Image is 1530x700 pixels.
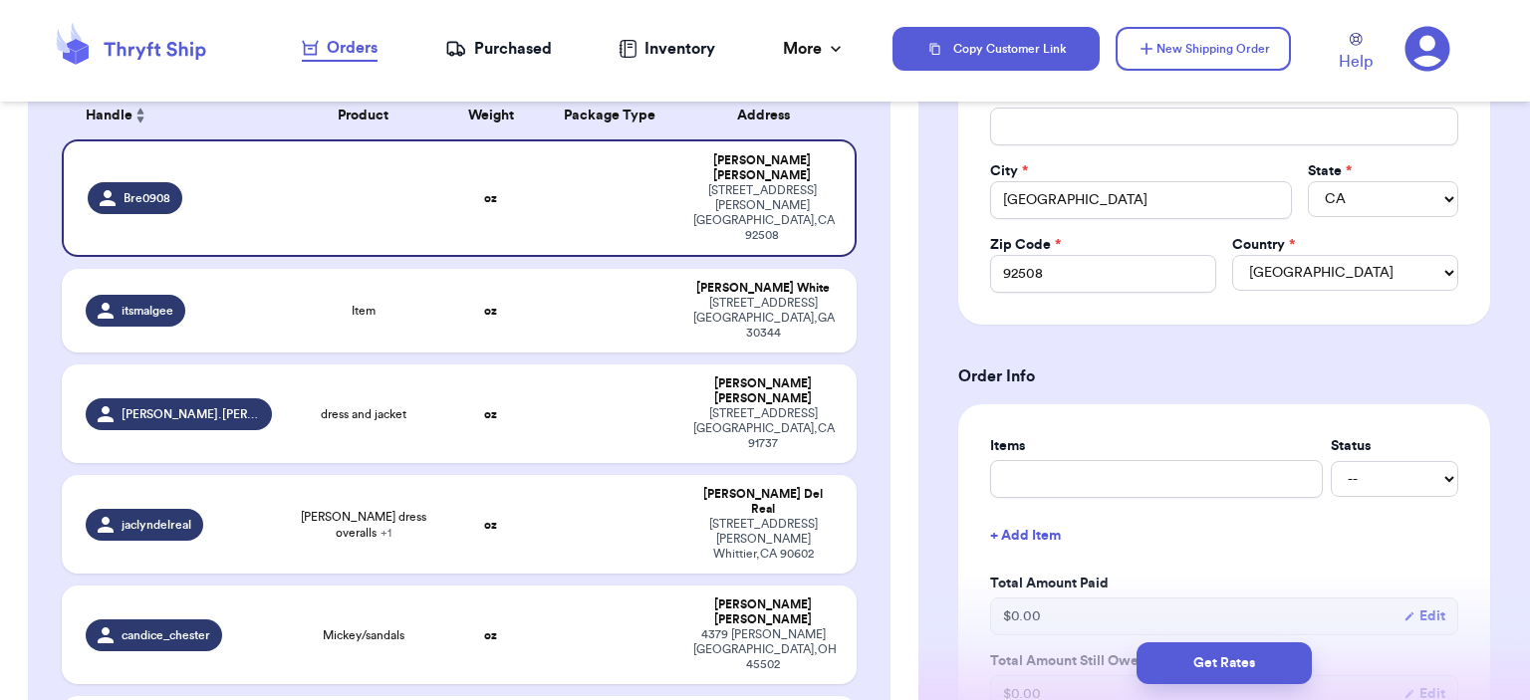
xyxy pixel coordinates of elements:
[1403,606,1445,626] button: Edit
[122,517,191,533] span: jaclyndelreal
[539,92,682,139] th: Package Type
[122,627,210,643] span: candice_chester
[284,92,443,139] th: Product
[693,153,831,183] div: [PERSON_NAME] [PERSON_NAME]
[445,37,552,61] a: Purchased
[122,303,173,319] span: itsmalgee
[484,192,497,204] strong: oz
[619,37,715,61] a: Inventory
[990,574,1458,593] label: Total Amount Paid
[693,281,833,296] div: [PERSON_NAME] White
[302,36,378,60] div: Orders
[990,436,1323,456] label: Items
[693,487,833,517] div: [PERSON_NAME] Del Real
[693,183,831,243] div: [STREET_ADDRESS][PERSON_NAME] [GEOGRAPHIC_DATA] , CA 92508
[783,37,846,61] div: More
[323,627,404,643] span: Mickey/sandals
[132,104,148,127] button: Sort ascending
[693,406,833,451] div: [STREET_ADDRESS] [GEOGRAPHIC_DATA] , CA 91737
[1331,436,1458,456] label: Status
[381,527,391,539] span: + 1
[693,296,833,341] div: [STREET_ADDRESS] [GEOGRAPHIC_DATA] , GA 30344
[693,376,833,406] div: [PERSON_NAME] [PERSON_NAME]
[681,92,857,139] th: Address
[1003,606,1041,626] span: $ 0.00
[990,235,1061,255] label: Zip Code
[1232,235,1295,255] label: Country
[321,406,406,422] span: dress and jacket
[484,305,497,317] strong: oz
[1339,50,1373,74] span: Help
[1339,33,1373,74] a: Help
[693,517,833,562] div: [STREET_ADDRESS][PERSON_NAME] Whittier , CA 90602
[990,161,1028,181] label: City
[990,255,1216,293] input: 12345
[122,406,261,422] span: [PERSON_NAME].[PERSON_NAME]
[1308,161,1352,181] label: State
[982,514,1466,558] button: + Add Item
[352,303,376,319] span: Item
[443,92,539,139] th: Weight
[302,36,378,62] a: Orders
[693,597,833,627] div: [PERSON_NAME] [PERSON_NAME]
[892,27,1100,71] button: Copy Customer Link
[124,190,170,206] span: Bre0908
[484,519,497,531] strong: oz
[484,408,497,420] strong: oz
[1116,27,1291,71] button: New Shipping Order
[693,627,833,672] div: 4379 [PERSON_NAME] [GEOGRAPHIC_DATA] , OH 45502
[86,106,132,126] span: Handle
[484,629,497,641] strong: oz
[1137,642,1312,684] button: Get Rates
[958,364,1490,388] h3: Order Info
[296,509,431,541] span: [PERSON_NAME] dress overalls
